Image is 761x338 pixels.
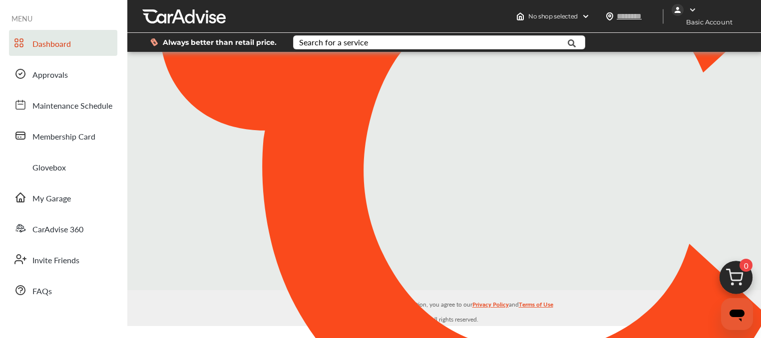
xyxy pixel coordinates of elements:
iframe: Button to launch messaging window [721,298,753,330]
img: CA_CheckIcon.cf4f08d4.svg [436,152,475,185]
span: Dashboard [32,38,71,51]
img: cart_icon.3d0951e8.svg [712,256,760,304]
span: Membership Card [32,131,95,144]
span: Invite Friends [32,254,79,267]
a: CarAdvise 360 [9,215,117,241]
a: Glovebox [9,154,117,179]
img: header-home-logo.8d720a4f.svg [516,12,524,20]
span: Maintenance Schedule [32,100,112,113]
span: Glovebox [32,162,66,174]
span: MENU [11,14,32,22]
img: location_vector.a44bc228.svg [606,12,614,20]
p: By using the CarAdvise application, you agree to our and [127,299,761,309]
img: WGsFRI8htEPBVLJbROoPRyZpYNWhNONpIPPETTm6eUC0GeLEiAAAAAElFTkSuQmCC [689,6,697,14]
span: CarAdvise 360 [32,223,83,236]
span: My Garage [32,192,71,205]
a: Maintenance Schedule [9,92,117,118]
div: Search for a service [299,38,368,46]
span: Approvals [32,69,68,82]
a: My Garage [9,184,117,210]
a: Dashboard [9,30,117,56]
img: header-down-arrow.9dd2ce7d.svg [582,12,590,20]
img: jVpblrzwTbfkPYzPPzSLxeg0AAAAASUVORK5CYII= [672,4,684,16]
img: dollor_label_vector.a70140d1.svg [150,38,158,46]
a: Membership Card [9,123,117,149]
div: © 2025 All rights reserved. [127,290,761,326]
span: Basic Account [673,17,740,27]
span: Always better than retail price. [163,39,277,46]
a: Approvals [9,61,117,87]
span: FAQs [32,285,52,298]
img: header-divider.bc55588e.svg [663,9,664,24]
span: 0 [740,259,753,272]
a: Invite Friends [9,246,117,272]
span: No shop selected [528,12,578,20]
a: FAQs [9,277,117,303]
